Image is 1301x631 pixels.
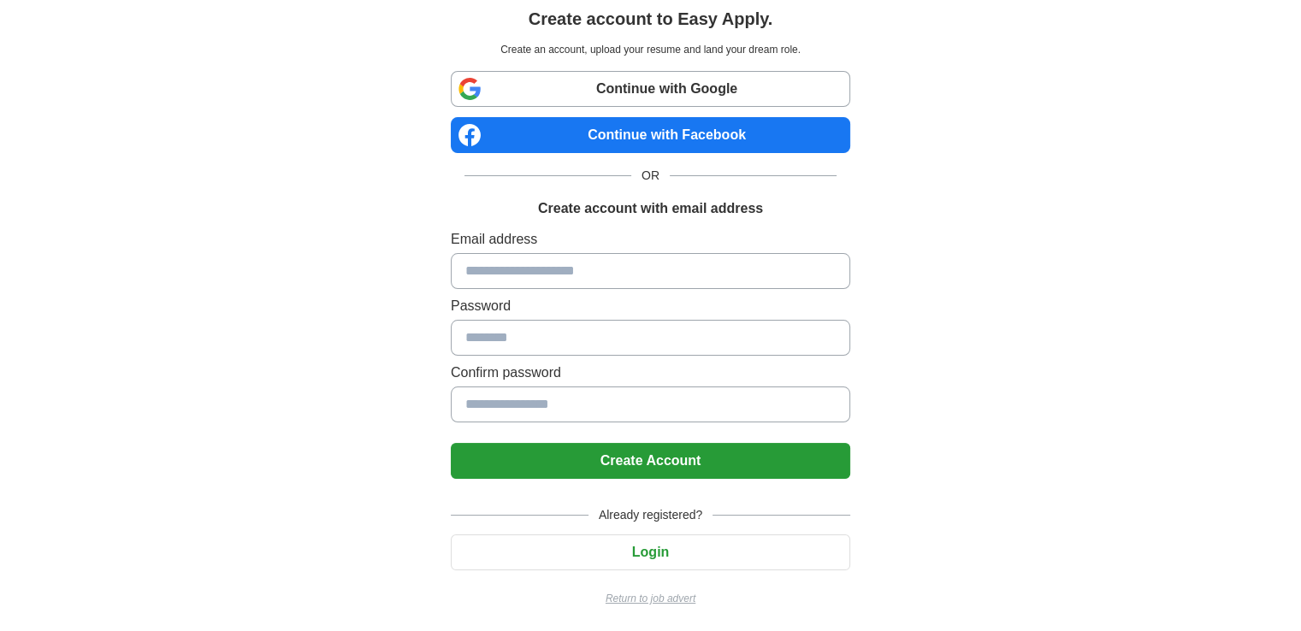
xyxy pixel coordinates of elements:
[631,167,670,185] span: OR
[451,545,850,559] a: Login
[451,443,850,479] button: Create Account
[451,591,850,606] a: Return to job advert
[451,71,850,107] a: Continue with Google
[451,296,850,316] label: Password
[451,534,850,570] button: Login
[529,6,773,32] h1: Create account to Easy Apply.
[451,363,850,383] label: Confirm password
[451,229,850,250] label: Email address
[454,42,847,57] p: Create an account, upload your resume and land your dream role.
[538,198,763,219] h1: Create account with email address
[451,117,850,153] a: Continue with Facebook
[588,506,713,524] span: Already registered?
